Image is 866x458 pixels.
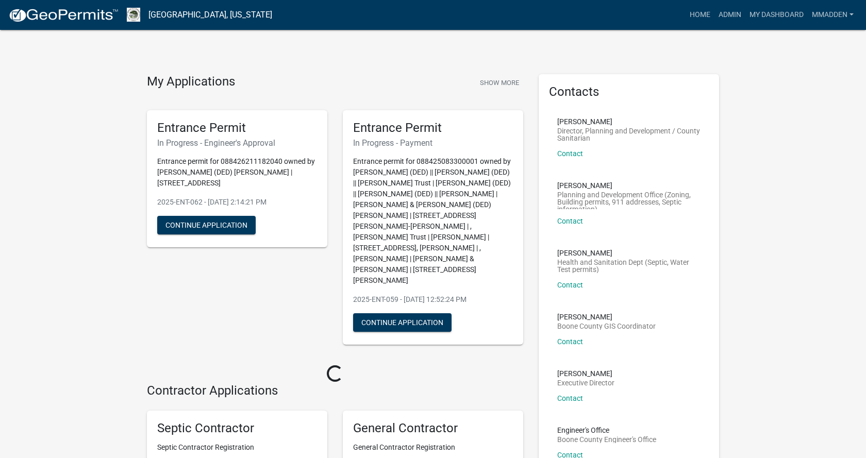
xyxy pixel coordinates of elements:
p: Boone County GIS Coordinator [557,323,656,330]
a: Contact [557,149,583,158]
a: Contact [557,217,583,225]
button: Show More [476,74,523,91]
p: Boone County Engineer's Office [557,436,656,443]
button: Continue Application [157,216,256,234]
a: [GEOGRAPHIC_DATA], [US_STATE] [148,6,272,24]
h6: In Progress - Payment [353,138,513,148]
button: Continue Application [353,313,452,332]
p: [PERSON_NAME] [557,313,656,320]
p: Health and Sanitation Dept (Septic, Water Test permits) [557,259,701,273]
p: Executive Director [557,379,614,386]
p: [PERSON_NAME] [557,249,701,257]
p: Planning and Development Office (Zoning, Building permits, 911 addresses, Septic information) [557,191,701,209]
a: My Dashboard [745,5,808,25]
p: Septic Contractor Registration [157,442,317,453]
p: Entrance permit for 088426211182040 owned by [PERSON_NAME] (DED) [PERSON_NAME] | [STREET_ADDRESS] [157,156,317,189]
a: Contact [557,281,583,289]
p: General Contractor Registration [353,442,513,453]
p: Entrance permit for 088425083300001 owned by [PERSON_NAME] (DED) || [PERSON_NAME] (DED) || [PERSO... [353,156,513,286]
h5: Septic Contractor [157,421,317,436]
img: Boone County, Iowa [127,8,140,22]
p: Director, Planning and Development / County Sanitarian [557,127,701,142]
p: [PERSON_NAME] [557,370,614,377]
h5: Contacts [549,84,709,99]
p: 2025-ENT-059 - [DATE] 12:52:24 PM [353,294,513,305]
h4: My Applications [147,74,235,90]
a: Home [686,5,714,25]
p: Engineer's Office [557,427,656,434]
p: [PERSON_NAME] [557,182,701,189]
a: Contact [557,394,583,402]
h6: In Progress - Engineer's Approval [157,138,317,148]
h5: General Contractor [353,421,513,436]
a: Admin [714,5,745,25]
p: [PERSON_NAME] [557,118,701,125]
a: Contact [557,337,583,346]
p: 2025-ENT-062 - [DATE] 2:14:21 PM [157,197,317,208]
h5: Entrance Permit [353,121,513,135]
h5: Entrance Permit [157,121,317,135]
a: mmadden [808,5,858,25]
h4: Contractor Applications [147,383,523,398]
